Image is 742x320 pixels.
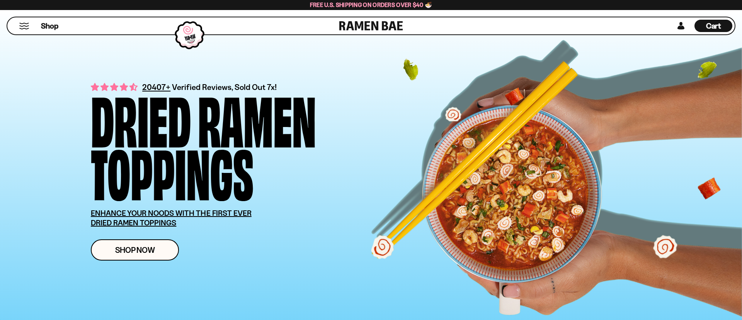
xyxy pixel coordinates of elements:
[41,20,58,32] a: Shop
[198,91,316,144] div: Ramen
[115,246,155,254] span: Shop Now
[91,144,254,197] div: Toppings
[41,21,58,31] span: Shop
[91,239,179,261] a: Shop Now
[91,91,191,144] div: Dried
[706,21,721,30] span: Cart
[694,17,732,34] div: Cart
[91,208,252,227] u: ENHANCE YOUR NOODS WITH THE FIRST EVER DRIED RAMEN TOPPINGS
[310,1,432,8] span: Free U.S. Shipping on Orders over $40 🍜
[19,23,29,29] button: Mobile Menu Trigger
